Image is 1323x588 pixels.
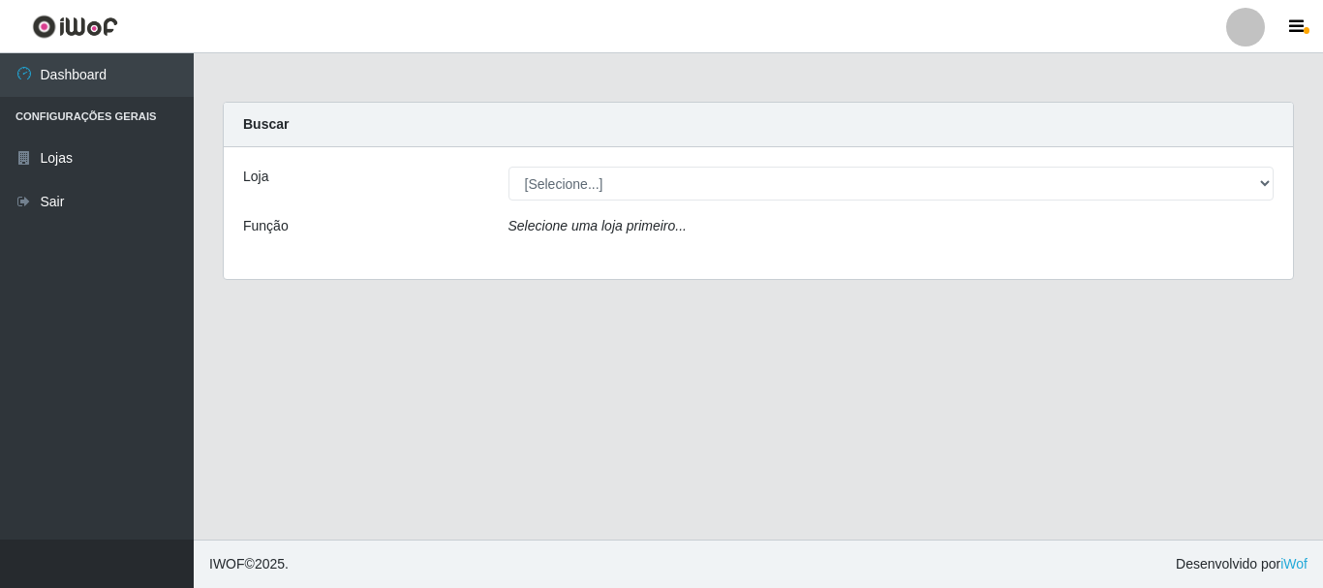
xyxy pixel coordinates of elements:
span: Desenvolvido por [1176,554,1308,574]
a: iWof [1280,556,1308,572]
strong: Buscar [243,116,289,132]
span: IWOF [209,556,245,572]
img: CoreUI Logo [32,15,118,39]
label: Função [243,216,289,236]
label: Loja [243,167,268,187]
span: © 2025 . [209,554,289,574]
i: Selecione uma loja primeiro... [508,218,687,233]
